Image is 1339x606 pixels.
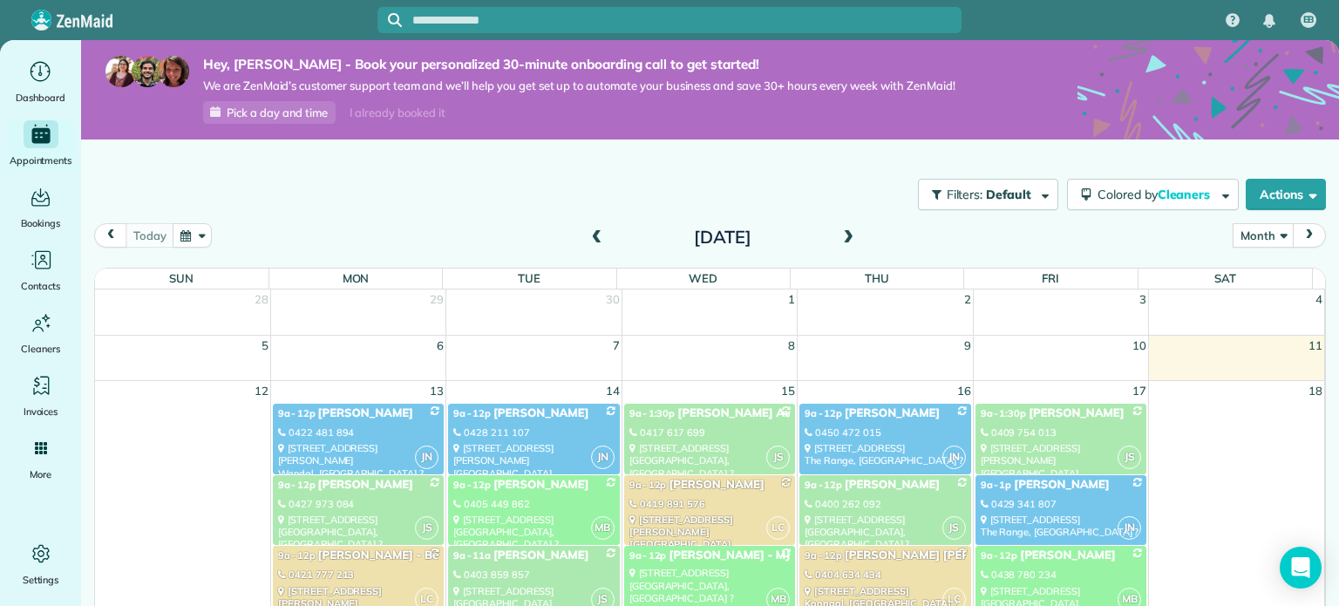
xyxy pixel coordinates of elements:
[1246,179,1326,210] button: Actions
[203,78,955,93] span: We are ZenMaid’s customer support team and we’ll help you get set up to automate your business an...
[7,246,74,295] a: Contacts
[21,214,61,232] span: Bookings
[7,540,74,589] a: Settings
[1131,336,1148,357] a: 10
[629,567,790,604] div: [STREET_ADDRESS] [GEOGRAPHIC_DATA], [GEOGRAPHIC_DATA] ?
[669,478,764,492] span: [PERSON_NAME]
[981,549,1018,562] span: 9a - 12p
[981,479,1012,491] span: 9a - 1p
[453,407,491,419] span: 9a - 12p
[805,479,842,491] span: 9a - 12p
[918,179,1058,210] button: Filters: Default
[377,13,402,27] button: Focus search
[604,289,622,310] a: 30
[1029,406,1124,420] span: [PERSON_NAME]
[1014,478,1109,492] span: [PERSON_NAME]
[805,514,965,551] div: [STREET_ADDRESS] [GEOGRAPHIC_DATA], [GEOGRAPHIC_DATA] ?
[786,289,797,310] a: 1
[1131,381,1148,402] a: 17
[7,120,74,169] a: Appointments
[126,223,173,247] button: Today
[1307,381,1324,402] a: 18
[7,309,74,357] a: Cleaners
[21,340,60,357] span: Cleaners
[981,442,1141,492] div: [STREET_ADDRESS][PERSON_NAME] [GEOGRAPHIC_DATA], [GEOGRAPHIC_DATA] ?
[766,516,790,540] span: LC
[981,569,1141,581] div: 0438 780 234
[278,514,438,551] div: [STREET_ADDRESS] [GEOGRAPHIC_DATA], [GEOGRAPHIC_DATA] ?
[805,442,965,467] div: [STREET_ADDRESS] The Range, [GEOGRAPHIC_DATA] ?
[7,183,74,232] a: Bookings
[158,56,189,87] img: michelle-19f622bdf1676172e81f8f8fba1fb50e276960ebfe0243fe18214015130c80e4.jpg
[845,548,1038,562] span: [PERSON_NAME] [PERSON_NAME]
[493,406,588,420] span: [PERSON_NAME]
[428,289,445,310] a: 29
[428,381,445,402] a: 13
[677,406,851,420] span: [PERSON_NAME] Auto Electrics
[909,179,1058,210] a: Filters: Default
[339,102,455,124] div: I already booked it
[1067,179,1239,210] button: Colored byCleaners
[435,336,445,357] a: 6
[493,548,588,562] span: [PERSON_NAME]
[318,478,413,492] span: [PERSON_NAME]
[786,336,797,357] a: 8
[1214,271,1236,285] span: Sat
[318,406,413,420] span: [PERSON_NAME]
[962,336,973,357] a: 9
[1158,187,1213,202] span: Cleaners
[10,152,72,169] span: Appointments
[453,498,614,510] div: 0405 449 862
[981,514,1141,539] div: [STREET_ADDRESS] The Range, [GEOGRAPHIC_DATA] ?
[453,514,614,551] div: [STREET_ADDRESS] [GEOGRAPHIC_DATA], [GEOGRAPHIC_DATA] ?
[453,426,614,439] div: 0428 211 107
[278,479,316,491] span: 9a - 12p
[1138,289,1148,310] a: 3
[981,426,1141,439] div: 0409 754 013
[1233,223,1294,247] button: Month
[591,516,615,540] span: MB
[16,89,65,106] span: Dashboard
[260,336,270,357] a: 5
[203,101,336,124] a: Pick a day and time
[105,56,137,87] img: maria-72a9807cf96188c08ef61303f053569d2e2a8a1cde33d635c8a3ac13582a053d.jpg
[1020,548,1115,562] span: [PERSON_NAME]
[629,549,667,562] span: 9a - 12p
[689,271,717,285] span: Wed
[253,381,270,402] a: 12
[805,407,842,419] span: 9a - 12p
[629,514,790,563] div: [STREET_ADDRESS][PERSON_NAME] [GEOGRAPHIC_DATA], [GEOGRAPHIC_DATA] ?
[614,228,832,247] h2: [DATE]
[986,187,1032,202] span: Default
[1118,446,1141,469] span: JS
[604,381,622,402] a: 14
[169,271,194,285] span: Sun
[845,478,940,492] span: [PERSON_NAME]
[611,336,622,357] a: 7
[629,442,790,480] div: [STREET_ADDRESS] [GEOGRAPHIC_DATA], [GEOGRAPHIC_DATA] ?
[7,58,74,106] a: Dashboard
[629,407,676,419] span: 9a - 1:30p
[453,549,491,562] span: 9a - 11a
[453,442,614,492] div: [STREET_ADDRESS][PERSON_NAME] [GEOGRAPHIC_DATA], [GEOGRAPHIC_DATA] ?
[1303,13,1315,27] span: EB
[318,548,551,562] span: [PERSON_NAME] - Bensons Electrical QLD
[518,271,540,285] span: Tue
[1251,2,1288,40] div: Notifications
[30,466,51,483] span: More
[942,446,966,469] span: JN
[805,569,965,581] div: 0404 634 434
[629,426,790,439] div: 0417 617 699
[962,289,973,310] a: 2
[278,407,316,419] span: 9a - 12p
[1098,187,1216,202] span: Colored by
[805,498,965,510] div: 0400 262 092
[1280,547,1322,589] div: Open Intercom Messenger
[669,548,878,562] span: [PERSON_NAME] - MJSP (Qld) Pty Ltd
[7,371,74,420] a: Invoices
[779,381,797,402] a: 15
[1314,289,1324,310] a: 4
[415,446,438,469] span: JN
[24,403,58,420] span: Invoices
[981,498,1141,510] div: 0429 341 807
